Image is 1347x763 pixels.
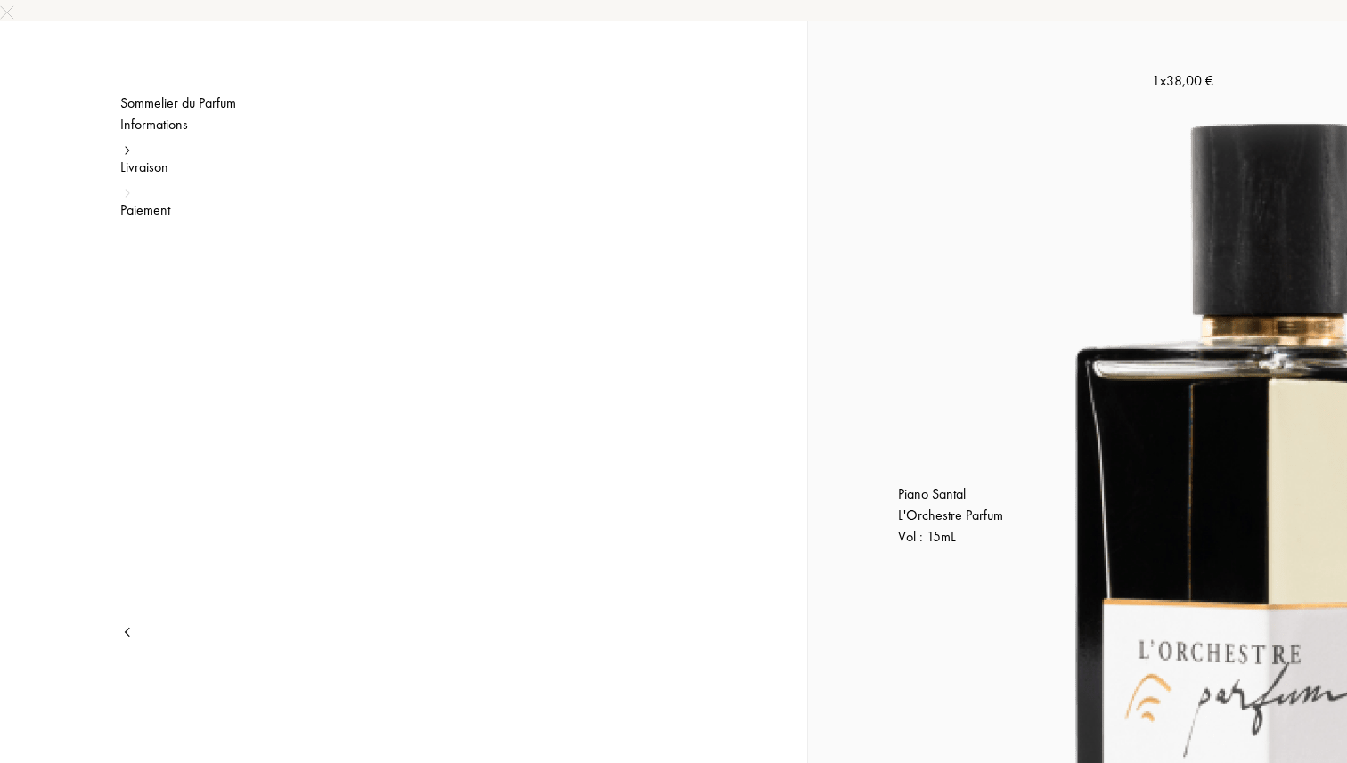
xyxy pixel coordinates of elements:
[898,526,1150,548] div: Vol : 15 mL
[1152,70,1213,92] div: 38,00 €
[1152,71,1166,90] span: 1x
[125,146,130,155] img: arr_black.svg
[898,483,1150,505] div: Piano Santal
[898,505,1150,526] div: L'Orchestre Parfum
[120,93,767,114] div: Sommelier du Parfum
[620,621,767,643] div: Continuer vers l’expédition
[125,189,130,198] img: arr_grey.svg
[120,625,135,639] img: arrow.png
[120,157,767,178] div: Livraison
[120,199,767,221] div: Paiement
[120,114,767,135] div: Informations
